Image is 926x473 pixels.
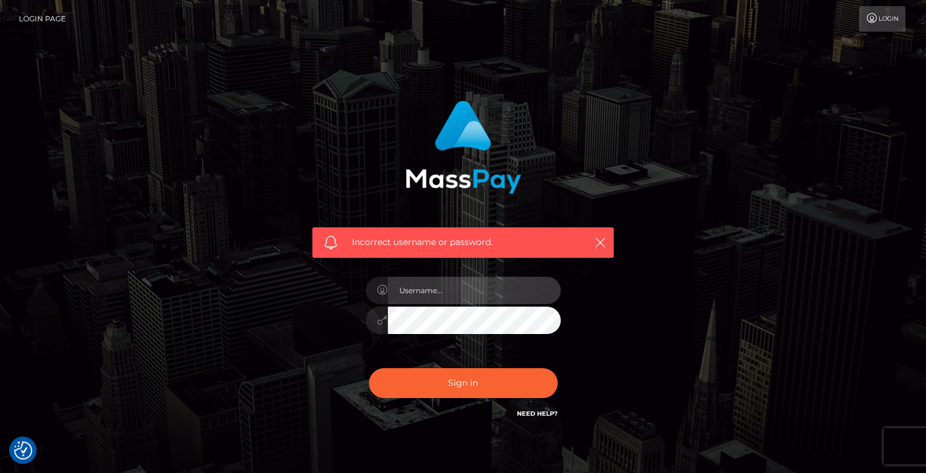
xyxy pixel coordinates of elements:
input: Username... [388,277,561,304]
button: Sign in [369,368,558,398]
img: Revisit consent button [14,441,32,460]
img: MassPay Login [405,101,521,194]
span: Incorrect username or password. [352,236,574,249]
button: Consent Preferences [14,441,32,460]
a: Login Page [19,6,66,32]
a: Login [859,6,905,32]
a: Need Help? [517,410,558,418]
